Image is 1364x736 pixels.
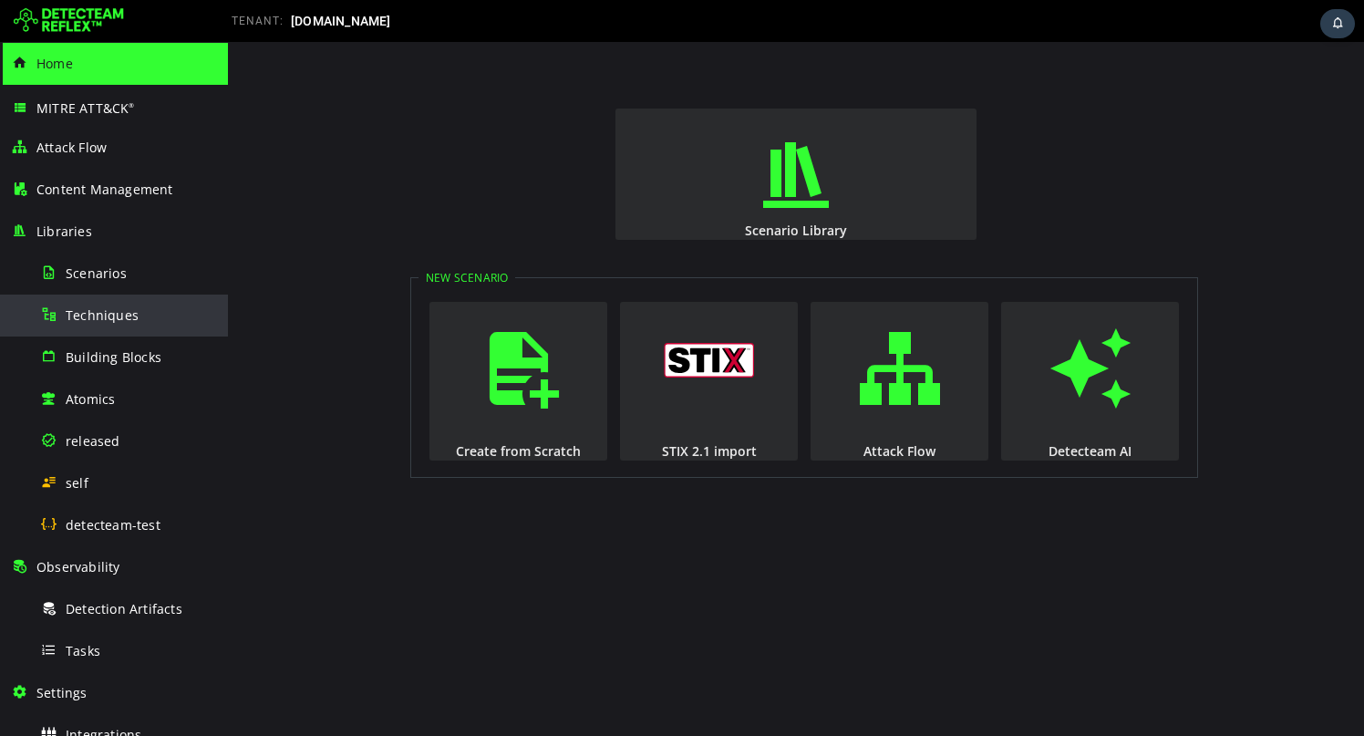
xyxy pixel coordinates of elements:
[191,228,287,244] legend: New Scenario
[66,264,127,282] span: Scenarios
[66,516,160,534] span: detecteam-test
[36,55,73,72] span: Home
[66,348,161,366] span: Building Blocks
[386,180,750,197] div: Scenario Library
[201,260,379,419] button: Create from Scratch
[232,15,284,27] span: TENANT:
[36,684,88,701] span: Settings
[36,181,173,198] span: Content Management
[390,400,572,418] div: STIX 2.1 import
[66,390,115,408] span: Atomics
[66,306,139,324] span: Techniques
[66,642,100,659] span: Tasks
[36,99,135,117] span: MITRE ATT&CK
[200,400,381,418] div: Create from Scratch
[36,223,92,240] span: Libraries
[771,400,953,418] div: Detecteam AI
[291,14,391,28] span: [DOMAIN_NAME]
[1320,9,1355,38] div: Task Notifications
[581,400,762,418] div: Attack Flow
[387,67,749,198] button: Scenario Library
[392,260,570,419] button: STIX 2.1 import
[583,260,760,419] button: Attack Flow
[436,301,527,336] img: logo_stix.svg
[773,260,951,419] button: Detecteam AI
[36,139,107,156] span: Attack Flow
[66,600,182,617] span: Detection Artifacts
[129,101,134,109] sup: ®
[36,558,120,575] span: Observability
[14,6,124,36] img: Detecteam logo
[66,432,120,450] span: released
[66,474,88,492] span: self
